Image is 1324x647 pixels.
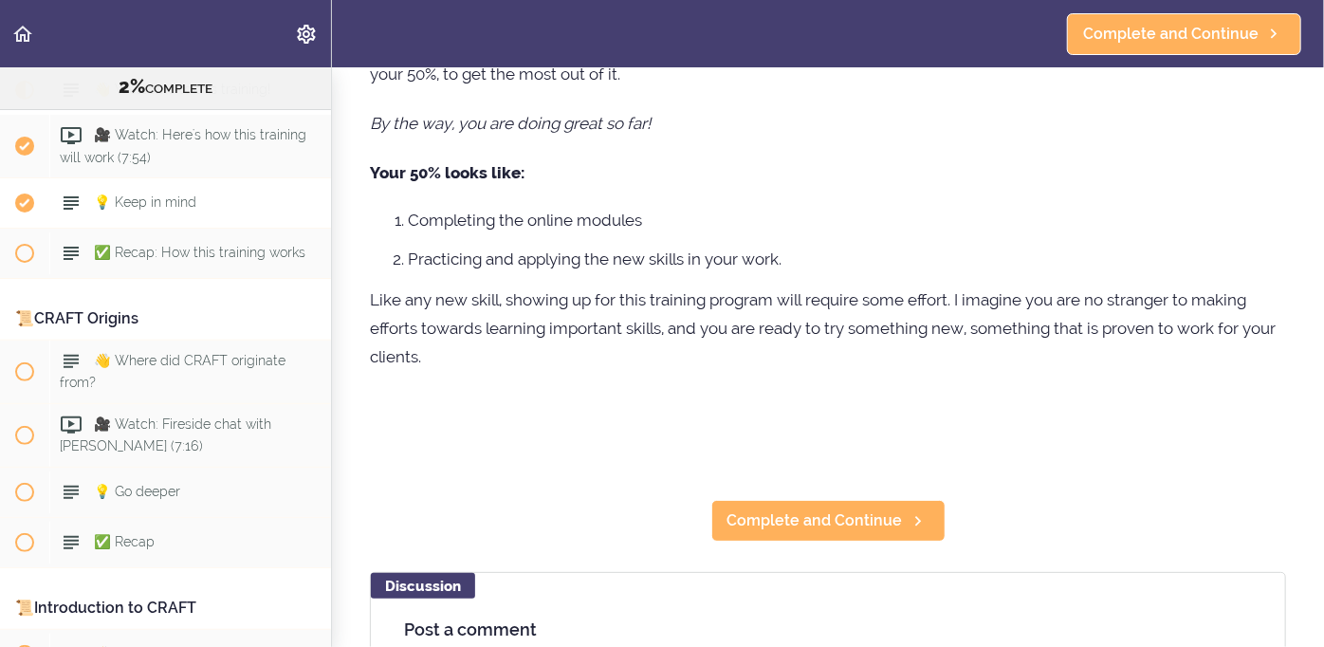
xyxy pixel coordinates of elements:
[60,127,306,164] span: 🎥 Watch: Here's how this training will work (7:54)
[11,23,34,46] svg: Back to course curriculum
[94,484,180,499] span: 💡 Go deeper
[727,509,903,532] span: Complete and Continue
[119,75,145,98] span: 2%
[370,163,524,182] strong: Your 50% looks like:
[711,500,946,542] a: Complete and Continue
[408,208,1286,232] li: Completing the online modules
[1083,23,1259,46] span: Complete and Continue
[94,194,196,210] span: 💡 Keep in mind
[370,286,1286,371] p: Like any new skill, showing up for this training program will require some effort. I imagine you ...
[1067,13,1301,55] a: Complete and Continue
[404,620,1252,639] h4: Post a comment
[408,247,1286,271] li: Practicing and applying the new skills in your work.
[24,75,307,100] div: COMPLETE
[94,245,305,260] span: ✅ Recap: How this training works
[370,114,651,133] em: By the way, you are doing great so far!
[60,353,285,390] span: 👋 Where did CRAFT originate from?
[60,416,271,453] span: 🎥 Watch: Fireside chat with [PERSON_NAME] (7:16)
[295,23,318,46] svg: Settings Menu
[94,534,155,549] span: ✅ Recap
[371,573,475,599] div: Discussion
